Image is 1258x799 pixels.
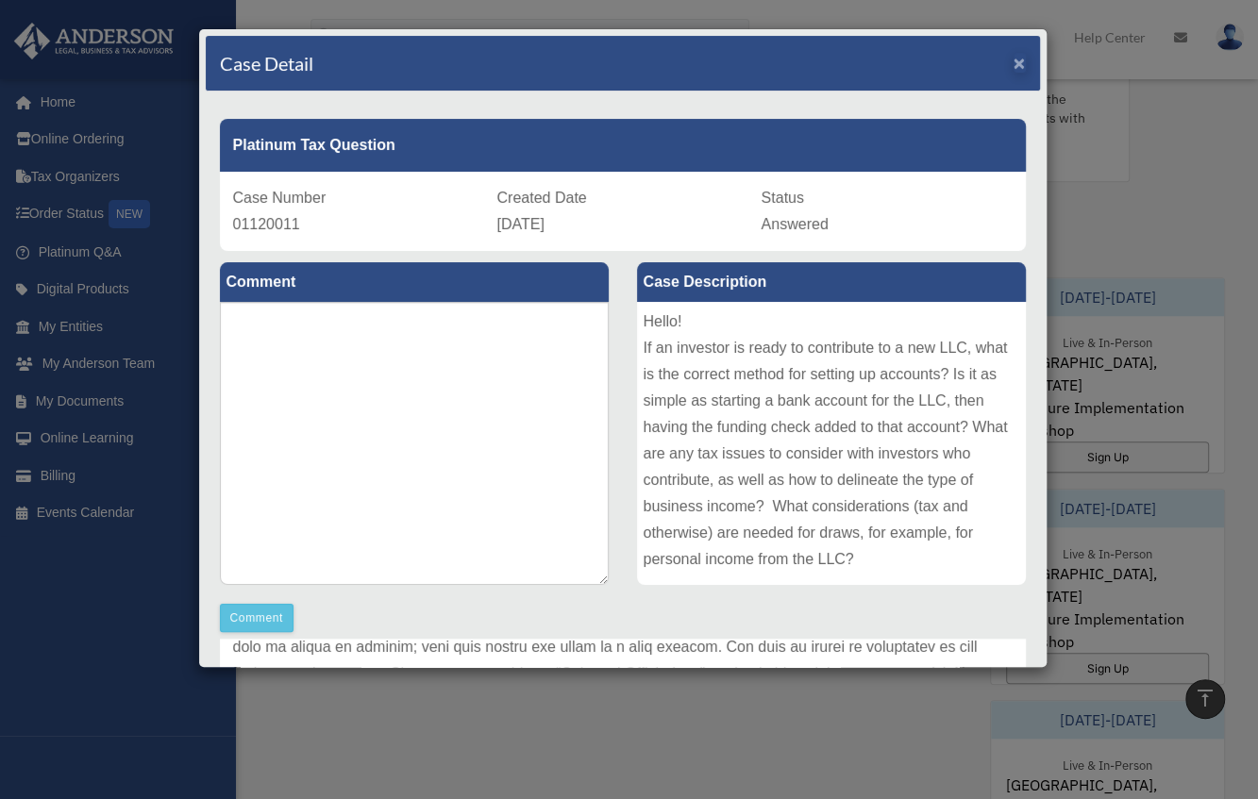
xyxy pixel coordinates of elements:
[1014,52,1026,74] span: ×
[233,190,327,206] span: Case Number
[497,216,545,232] span: [DATE]
[233,216,300,232] span: 01120011
[220,50,313,76] h4: Case Detail
[762,216,829,232] span: Answered
[637,262,1026,302] label: Case Description
[637,302,1026,585] div: Hello! If an investor is ready to contribute to a new LLC, what is the correct method for setting...
[220,604,294,632] button: Comment
[762,190,804,206] span: Status
[1014,53,1026,73] button: Close
[220,119,1026,172] div: Platinum Tax Question
[220,262,609,302] label: Comment
[497,190,587,206] span: Created Date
